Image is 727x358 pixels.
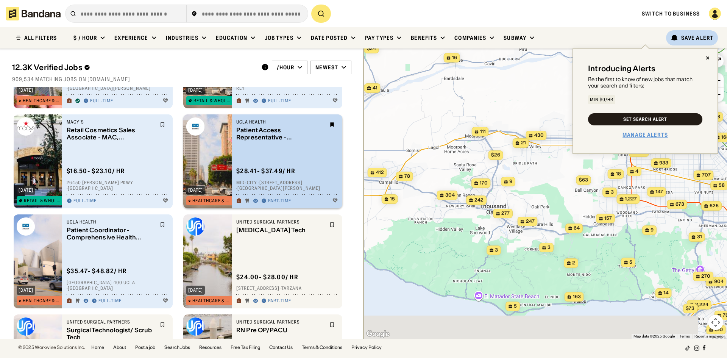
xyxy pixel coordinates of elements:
[491,152,500,158] span: $26
[572,260,575,266] span: 2
[365,329,390,339] img: Google
[113,345,126,350] a: About
[19,88,33,92] div: [DATE]
[188,288,203,292] div: [DATE]
[302,345,342,350] a: Terms & Conditions
[365,329,390,339] a: Open this area in Google Maps (opens a new window)
[193,98,232,103] div: Retail & Wholesale
[67,180,168,191] div: 26450 [PERSON_NAME] Pkwy · [GEOGRAPHIC_DATA]
[664,290,669,296] span: 14
[534,132,544,139] span: 430
[236,227,325,234] div: [MEDICAL_DATA] Tech
[445,192,455,199] span: 304
[18,345,85,350] div: © 2025 Workwise Solutions Inc.
[192,299,232,303] div: Healthcare & Mental Health
[701,273,710,280] span: 270
[635,168,638,175] span: 4
[480,180,488,186] span: 170
[216,34,247,41] div: Education
[526,218,535,225] span: 247
[236,273,298,281] div: $ 24.00 - $28.00 / hr
[509,178,512,185] span: 9
[23,299,62,303] div: Healthcare & Mental Health
[19,188,33,192] div: [DATE]
[12,76,351,83] div: 909,534 matching jobs on [DOMAIN_NAME]
[637,149,646,155] span: 268
[268,298,291,304] div: Part-time
[73,34,97,41] div: $ / hour
[504,34,526,41] div: Subway
[681,34,713,41] div: Save Alert
[719,182,725,189] span: 58
[679,334,690,338] a: Terms (opens in new tab)
[695,302,708,308] span: 2,224
[404,173,410,180] span: 78
[67,119,155,125] div: Macy’s
[236,119,325,125] div: UCLA Health
[236,167,295,175] div: $ 28.41 - $37.49 / hr
[236,127,325,141] div: Patient Access Representative - [GEOGRAPHIC_DATA][PERSON_NAME] (Part-Time)
[686,305,694,311] span: $73
[474,197,484,203] span: 242
[12,87,351,339] div: grid
[694,334,725,338] a: Report a map error
[315,64,338,71] div: Newest
[702,172,711,178] span: 707
[480,128,486,135] span: 111
[311,34,348,41] div: Date Posted
[616,171,621,177] span: 18
[611,189,614,195] span: 3
[277,64,295,71] div: /hour
[708,315,723,330] button: Map camera controls
[12,63,255,72] div: 12.3K Verified Jobs
[6,7,61,20] img: Bandana logotype
[24,199,62,203] div: Retail & Wholesale
[367,45,376,51] span: $24
[501,210,510,217] span: 277
[573,294,581,300] span: 163
[629,259,632,266] span: 5
[166,34,198,41] div: Industries
[19,288,33,292] div: [DATE]
[623,117,667,122] div: Set Search Alert
[90,98,113,104] div: Full-time
[188,188,203,192] div: [DATE]
[23,98,62,103] div: Healthcare & Mental Health
[659,160,668,166] span: 933
[452,55,457,61] span: 16
[164,345,190,350] a: Search Jobs
[73,198,97,204] div: Full-time
[192,199,232,203] div: Healthcare & Mental Health
[676,201,684,208] span: 673
[67,319,155,325] div: United Surgical Partners
[697,234,702,240] span: 31
[17,217,35,236] img: UCLA Health logo
[604,215,612,222] span: 157
[91,345,104,350] a: Home
[236,219,325,225] div: United Surgical Partners
[514,303,517,310] span: 5
[67,267,127,275] div: $ 35.47 - $48.82 / hr
[186,217,204,236] img: United Surgical Partners logo
[655,189,663,195] span: 147
[268,198,291,204] div: Part-time
[625,196,637,202] span: 1,227
[642,10,700,17] a: Switch to Business
[574,225,580,231] span: 64
[135,345,155,350] a: Post a job
[188,88,203,92] div: [DATE]
[186,117,204,136] img: UCLA Health logo
[236,286,338,292] div: [STREET_ADDRESS] · Tarzana
[236,180,338,191] div: Mid-City · [STREET_ADDRESS] · [GEOGRAPHIC_DATA][PERSON_NAME]
[651,227,654,233] span: 9
[454,34,486,41] div: Companies
[67,280,168,291] div: [GEOGRAPHIC_DATA] · 100 UCLA · [GEOGRAPHIC_DATA]
[376,169,384,176] span: 412
[495,247,498,253] span: 3
[67,327,155,341] div: Surgical Technologist/ Scrub Tech
[351,345,382,350] a: Privacy Policy
[588,64,656,73] div: Introducing Alerts
[199,345,222,350] a: Resources
[548,244,551,251] span: 3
